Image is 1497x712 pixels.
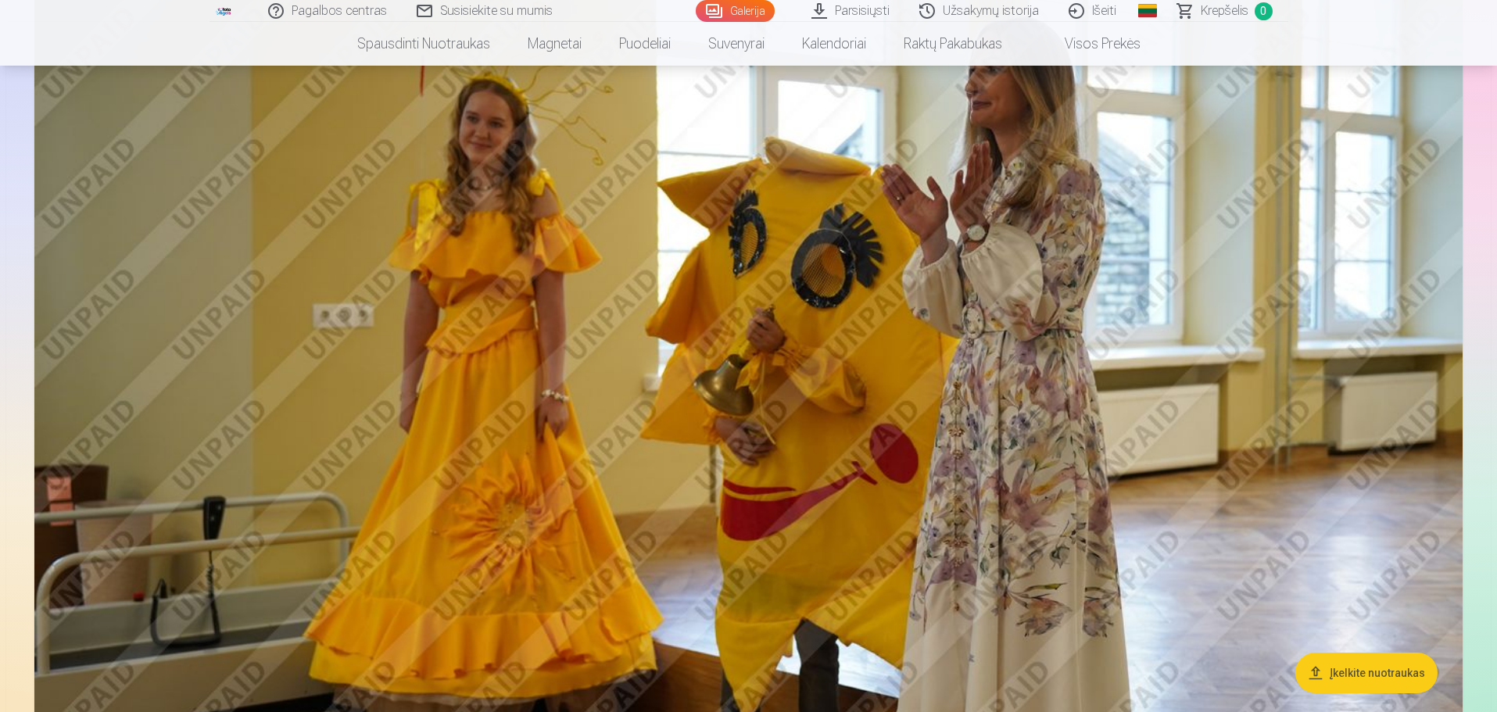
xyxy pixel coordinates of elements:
img: /fa2 [216,6,233,16]
a: Puodeliai [600,22,689,66]
a: Raktų pakabukas [885,22,1021,66]
button: Įkelkite nuotraukas [1295,653,1438,693]
span: 0 [1255,2,1273,20]
a: Visos prekės [1021,22,1159,66]
span: Krepšelis [1201,2,1248,20]
a: Kalendoriai [783,22,885,66]
a: Magnetai [509,22,600,66]
a: Suvenyrai [689,22,783,66]
a: Spausdinti nuotraukas [338,22,509,66]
